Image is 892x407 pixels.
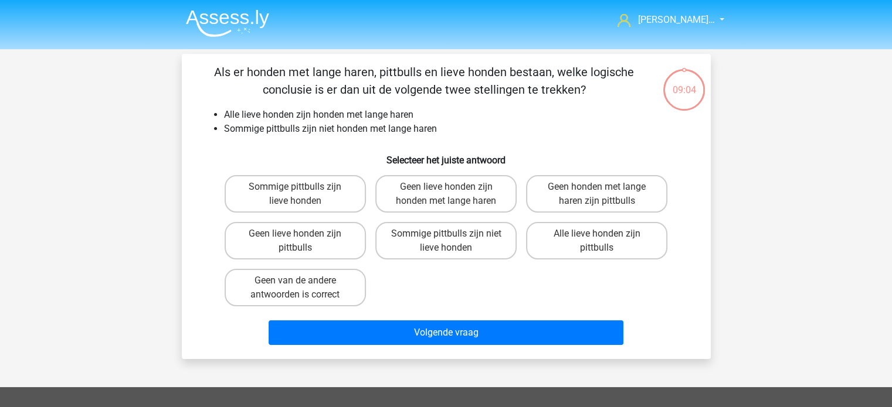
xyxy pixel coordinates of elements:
label: Geen lieve honden zijn honden met lange haren [375,175,517,213]
li: Alle lieve honden zijn honden met lange haren [224,108,692,122]
label: Geen van de andere antwoorden is correct [225,269,366,306]
label: Geen honden met lange haren zijn pittbulls [526,175,667,213]
li: Sommige pittbulls zijn niet honden met lange haren [224,122,692,136]
label: Sommige pittbulls zijn niet lieve honden [375,222,517,259]
div: 09:04 [662,68,706,97]
span: [PERSON_NAME]… [637,14,714,25]
h6: Selecteer het juiste antwoord [201,145,692,166]
button: Volgende vraag [269,320,623,345]
label: Sommige pittbulls zijn lieve honden [225,175,366,213]
a: [PERSON_NAME]… [613,13,715,27]
label: Geen lieve honden zijn pittbulls [225,222,366,259]
label: Alle lieve honden zijn pittbulls [526,222,667,259]
img: Assessly [186,9,269,37]
p: Als er honden met lange haren, pittbulls en lieve honden bestaan, welke logische conclusie is er ... [201,63,648,98]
